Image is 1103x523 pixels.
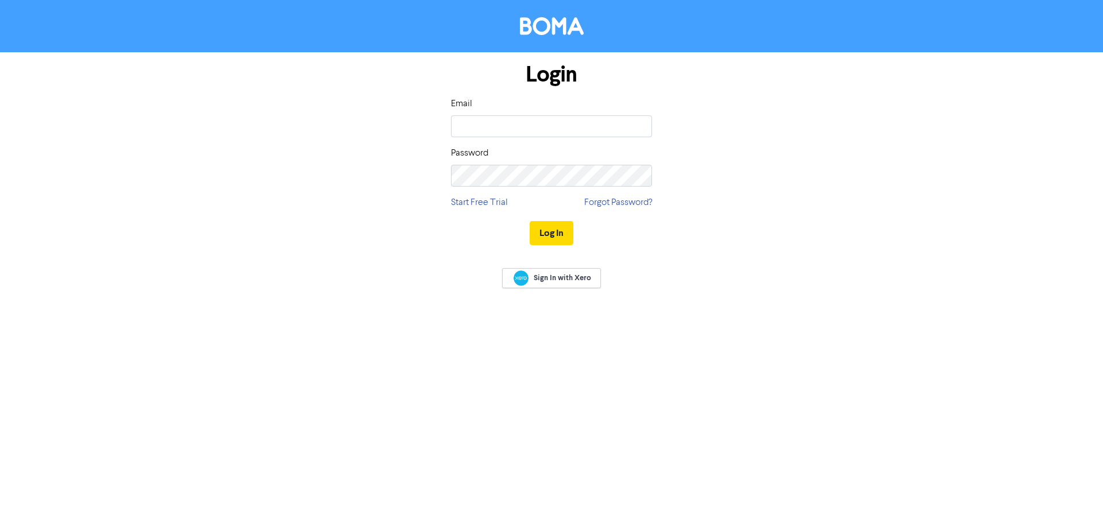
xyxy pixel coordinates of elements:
a: Start Free Trial [451,196,508,210]
span: Sign In with Xero [534,273,591,283]
a: Forgot Password? [584,196,652,210]
label: Email [451,97,472,111]
h1: Login [451,61,652,88]
img: BOMA Logo [520,17,584,35]
label: Password [451,146,488,160]
a: Sign In with Xero [502,268,601,288]
button: Log In [530,221,573,245]
img: Xero logo [514,270,529,286]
